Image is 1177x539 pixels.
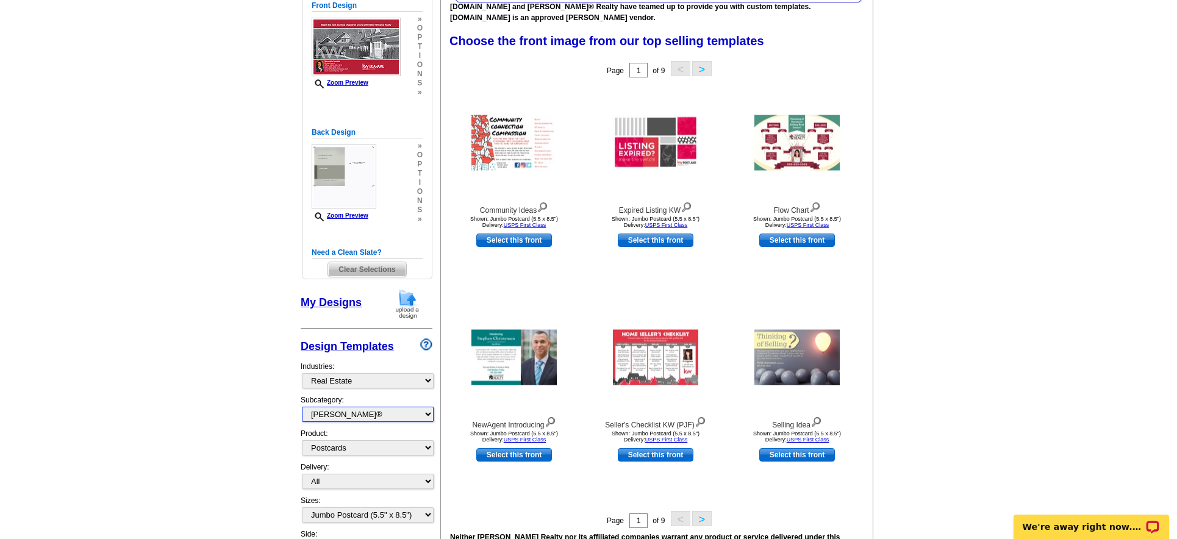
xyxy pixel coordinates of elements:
[810,414,822,427] img: view design details
[312,127,423,138] h5: Back Design
[417,178,423,187] span: i
[759,448,835,462] a: use this design
[1006,501,1177,539] iframe: LiveChat chat widget
[692,61,712,76] button: >
[417,70,423,79] span: n
[607,516,624,525] span: Page
[417,60,423,70] span: o
[447,216,581,228] div: Shown: Jumbo Postcard (5.5 x 8.5") Delivery:
[681,199,692,213] img: view design details
[420,338,432,351] img: design-wizard-help-icon.png
[417,42,423,51] span: t
[328,262,406,277] span: Clear Selections
[613,330,698,385] img: Seller's Checklist KW (PJF)
[695,414,706,427] img: view design details
[447,199,581,216] div: Community Ideas
[301,296,362,309] a: My Designs
[692,511,712,526] button: >
[301,495,432,529] div: Sizes:
[618,448,693,462] a: use this design
[504,222,546,228] a: USPS First Class
[613,115,698,171] img: Expired Listing KW
[653,516,665,525] span: of 9
[588,216,723,228] div: Shown: Jumbo Postcard (5.5 x 8.5") Delivery:
[312,18,401,76] img: KLWPJFblackWhite.jpg
[476,448,552,462] a: use this design
[504,437,546,443] a: USPS First Class
[730,414,864,430] div: Selling Idea
[588,199,723,216] div: Expired Listing KW
[301,394,432,428] div: Subcategory:
[312,212,368,219] a: Zoom Preview
[392,288,423,319] img: upload-design
[471,330,557,385] img: NewAgent Introducing
[787,437,829,443] a: USPS First Class
[588,414,723,430] div: Seller's Checklist KW (PJF)
[607,66,624,75] span: Page
[417,51,423,60] span: i
[618,234,693,247] a: use this design
[645,222,688,228] a: USPS First Class
[417,205,423,215] span: s
[537,199,548,213] img: view design details
[417,24,423,33] span: o
[653,66,665,75] span: of 9
[417,151,423,160] span: o
[301,340,394,352] a: Design Templates
[417,141,423,151] span: »
[417,187,423,196] span: o
[312,247,423,259] h5: Need a Clean Slate?
[417,33,423,42] span: p
[417,79,423,88] span: s
[471,115,557,171] img: Community Ideas
[312,79,368,86] a: Zoom Preview
[447,414,581,430] div: NewAgent Introducing
[671,511,690,526] button: <
[301,355,432,394] div: Industries:
[417,160,423,169] span: p
[787,222,829,228] a: USPS First Class
[730,216,864,228] div: Shown: Jumbo Postcard (5.5 x 8.5") Delivery:
[417,15,423,24] span: »
[312,145,376,209] img: backsmallthumbnail.jpg
[645,437,688,443] a: USPS First Class
[301,462,432,495] div: Delivery:
[417,88,423,97] span: »
[754,330,840,385] img: Selling Idea
[730,199,864,216] div: Flow Chart
[759,234,835,247] a: use this design
[449,34,764,48] span: Choose the front image from our top selling templates
[754,115,840,171] img: Flow Chart
[671,61,690,76] button: <
[476,234,552,247] a: use this design
[588,430,723,443] div: Shown: Jumbo Postcard (5.5 x 8.5") Delivery:
[301,428,432,462] div: Product:
[417,196,423,205] span: n
[417,169,423,178] span: t
[809,199,821,213] img: view design details
[545,414,556,427] img: view design details
[730,430,864,443] div: Shown: Jumbo Postcard (5.5 x 8.5") Delivery:
[417,215,423,224] span: »
[447,430,581,443] div: Shown: Jumbo Postcard (5.5 x 8.5") Delivery:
